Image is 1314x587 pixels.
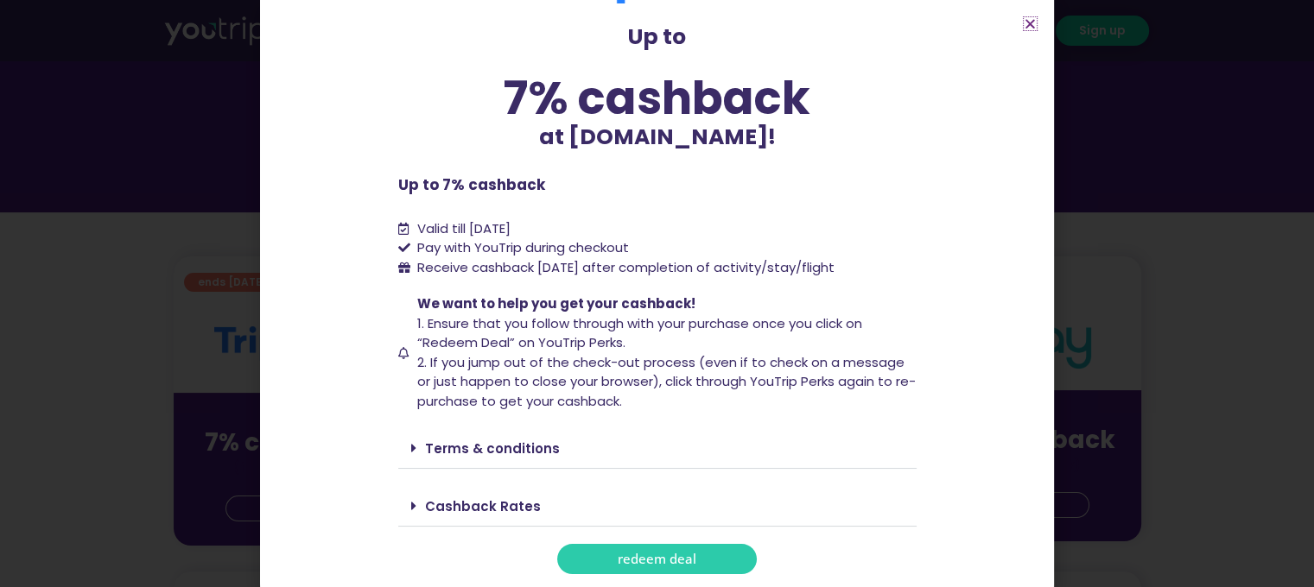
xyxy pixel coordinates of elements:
span: redeem deal [618,552,696,565]
span: Receive cashback [DATE] after completion of activity/stay/flight [417,258,835,276]
p: Up to [398,21,917,54]
p: at [DOMAIN_NAME]! [398,121,917,154]
div: 7% cashback [398,75,917,121]
a: Cashback Rates [425,497,541,515]
a: Terms & conditions [425,439,560,458]
a: Close [1024,17,1037,30]
span: Valid till [DATE] [417,219,511,237]
span: 1. Ensure that you follow through with your purchase once you click on “Redeem Deal” on YouTrip P... [417,314,862,352]
b: Up to 7% cashback [398,174,545,195]
a: redeem deal [557,544,757,574]
div: Terms & conditions [398,428,917,469]
span: Pay with YouTrip during checkout [413,238,629,258]
div: Cashback Rates [398,486,917,527]
span: We want to help you get your cashback! [417,294,695,312]
span: 2. If you jump out of the check-out process (even if to check on a message or just happen to clos... [417,353,916,410]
